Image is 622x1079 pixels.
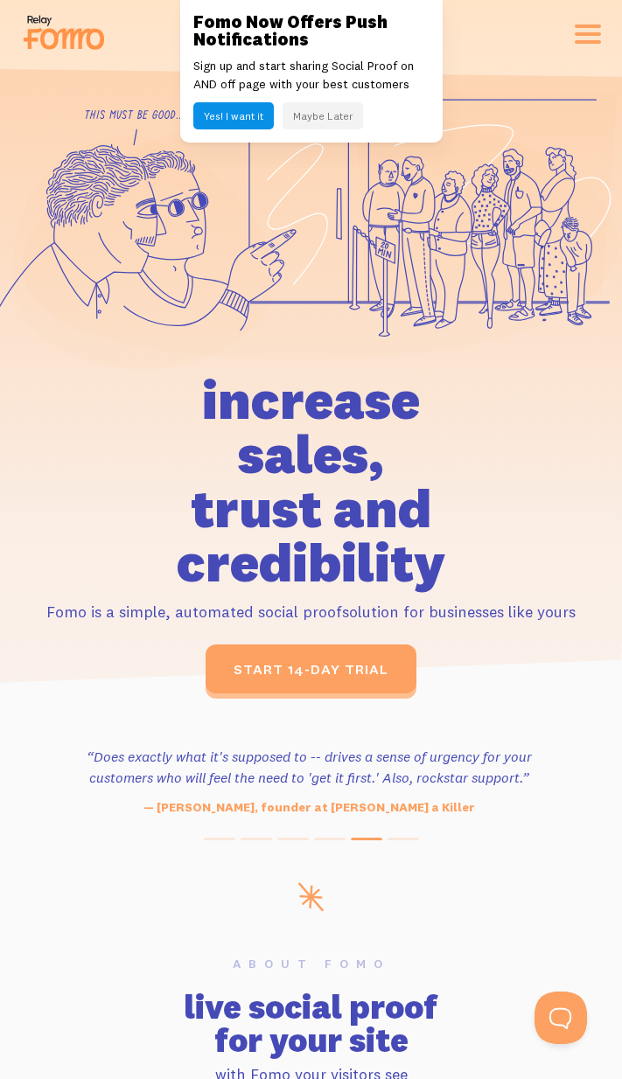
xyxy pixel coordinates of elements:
[233,956,390,971] span: About Fomo
[193,102,274,129] button: Yes! I want it
[193,10,388,50] span: Fomo Now Offers Push Notifications
[214,1020,409,1061] span: for your site
[293,109,353,122] span: Maybe Later
[177,528,445,595] span: credibility
[238,420,384,487] span: sales,
[234,660,388,678] span: start 14-day trial
[193,58,414,92] span: Sign up and start sharing Social Proof on AND off page with your best customers
[535,992,587,1044] iframe: Help Scout Beacon - Open
[46,602,342,622] span: Fomo is a simple, automated social proof
[206,644,416,693] a: start 14-day trial
[204,109,263,122] span: Yes! I want it
[185,986,437,1027] span: live social proof
[342,602,576,622] span: solution for businesses like yours
[202,365,420,433] span: increase
[283,102,363,129] button: Maybe Later
[191,474,431,541] span: trust and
